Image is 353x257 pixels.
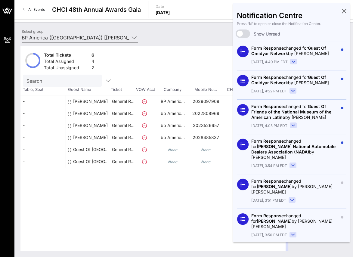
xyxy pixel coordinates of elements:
span: [DATE], 3:51 PM EDT [251,198,286,203]
p: General R… [111,95,135,107]
div: 2 [91,65,94,72]
div: - [20,119,66,132]
div: changed for by [PERSON_NAME] [PERSON_NAME] [251,178,338,195]
div: changed for by [PERSON_NAME] [251,104,338,120]
div: changed for by [PERSON_NAME] [251,75,338,85]
p: Date [156,4,170,10]
p: General R… [111,107,135,119]
span: Form Response [251,138,284,144]
p: General R… [111,156,135,168]
i: None [201,159,211,164]
i: None [201,147,211,152]
div: changed for by [PERSON_NAME] [251,138,338,160]
div: changed for by [PERSON_NAME] [PERSON_NAME] [251,213,338,229]
p: No [222,119,255,132]
label: Select group [22,29,43,34]
span: Show Unread [254,31,280,37]
p: No [222,107,255,119]
span: Company [156,87,189,93]
div: changed for by [PERSON_NAME] [251,45,338,56]
p: 2023526657 [189,119,222,132]
span: Form Response [251,75,284,80]
div: Andrew Vlasaty [73,95,108,112]
p: bp Americ… [156,107,189,119]
span: [DATE], 4:22 PM EDT [251,88,287,94]
span: Guest Of Omidyar Network [251,75,326,85]
span: All Events [28,7,45,12]
p: General R… [111,144,135,156]
span: [DATE], 4:05 PM EDT [251,123,287,128]
span: Ticket [111,87,135,93]
b: N [249,21,252,26]
span: Guest Name [66,87,111,93]
div: - [20,132,66,144]
div: Guest Of BP America [73,144,111,156]
span: Table, Seat [20,87,66,93]
div: Guest Of BP America [73,156,111,168]
span: [PERSON_NAME] [257,218,292,224]
p: No [222,132,255,144]
span: Form Response [251,45,284,51]
div: Marcus Koblitz [73,107,108,124]
div: Total Unassigned [44,65,89,72]
div: Total Assigned [44,58,89,66]
p: BP Americ… [156,95,189,107]
div: - [20,95,66,107]
p: General R… [111,119,135,132]
p: No [222,95,255,107]
span: Form Response [251,213,284,218]
span: CHCI Alum… [222,87,255,93]
div: Total Tickets [44,52,89,60]
div: - [20,156,66,168]
p: 2022808969 [189,107,222,119]
div: Notification Centre [237,13,346,19]
span: [DATE], 3:54 PM EDT [251,163,287,169]
p: bp Americ… [156,119,189,132]
div: - [20,144,66,156]
span: CHCI 48th Annual Awards Gala [52,5,141,14]
div: 4 [91,58,94,66]
span: [PERSON_NAME] National Automobile Dealers Association (NADA) [251,144,336,154]
span: VOW Acct [135,87,156,93]
p: bp Americ… [156,132,189,144]
i: None [168,159,178,164]
span: [PERSON_NAME] [257,184,292,189]
span: Guest Of Omidyar Network [251,45,326,56]
span: Mobile Nu… [189,87,222,93]
a: All Events [19,5,48,14]
span: Guest Of Friends of the National Museum of the American Latino [251,104,331,120]
span: Form Response [251,104,284,109]
div: Rachael Caines [73,119,108,136]
p: 2028485837 [189,132,222,144]
span: [DATE], 4:40 PM EDT [251,59,288,65]
div: - [20,107,66,119]
div: 6 [91,52,94,60]
div: Will King [73,132,108,148]
div: Press “ ” to open or close the Notification Center. [237,21,346,26]
span: Form Response [251,178,284,184]
span: [DATE], 3:50 PM EDT [251,232,287,238]
p: [DATE] [156,10,170,16]
p: General R… [111,132,135,144]
p: 2029097909 [189,95,222,107]
i: None [168,147,178,152]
